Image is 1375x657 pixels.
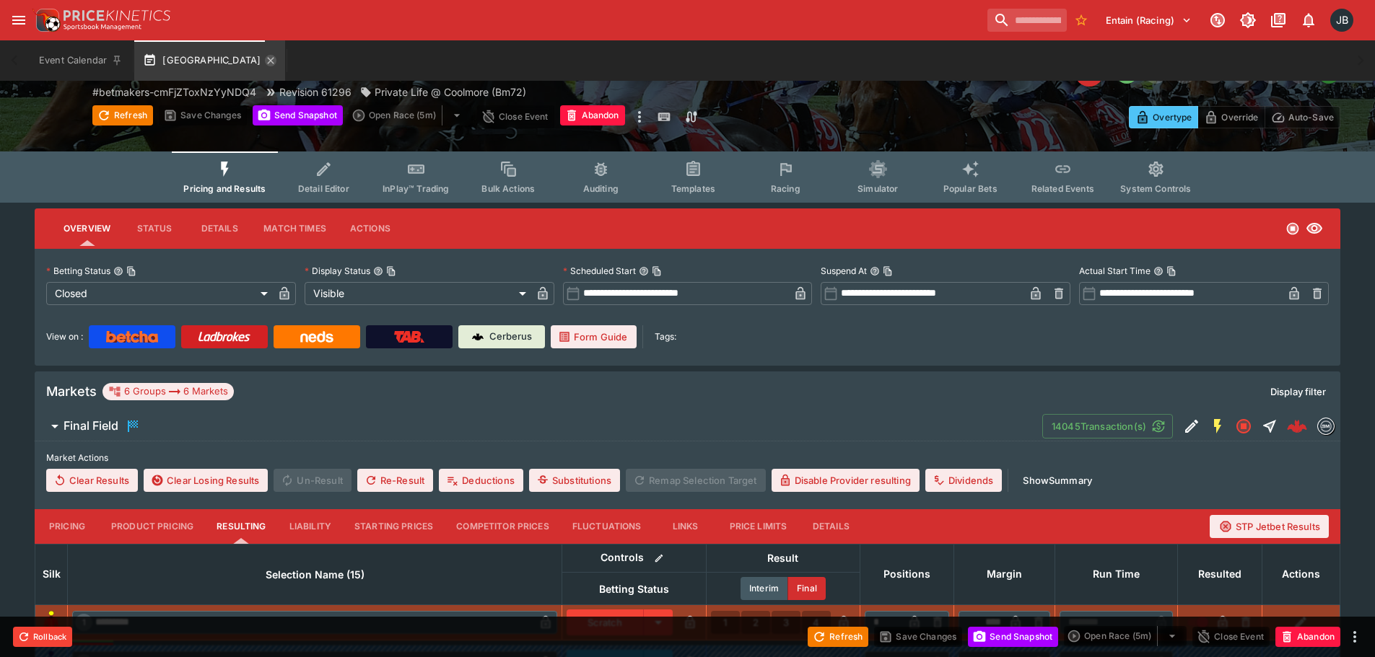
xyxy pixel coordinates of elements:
p: Override [1221,110,1258,125]
span: Auditing [583,183,619,194]
img: PriceKinetics [64,10,170,21]
div: 6908e8c9-39c0-4291-bade-7e8346a43686 [1287,416,1307,436]
svg: Closed [1285,221,1300,236]
button: Actual Start TimeCopy To Clipboard [1153,266,1164,276]
button: 1 [711,611,740,634]
span: InPlay™ Trading [383,183,449,194]
span: Mark an event as closed and abandoned. [560,107,625,122]
button: ShowSummary [1014,469,1101,492]
span: Simulator [857,183,898,194]
span: Racing [771,183,800,194]
button: Starting Prices [343,509,445,544]
label: Tags: [655,325,676,348]
button: Resulting [205,509,277,544]
button: Edit Detail [1179,413,1205,439]
p: Actual Start Time [1079,265,1151,277]
button: Final Field [35,412,1042,441]
button: Suspend AtCopy To Clipboard [870,266,880,276]
input: search [987,9,1067,32]
button: Details [798,509,863,544]
button: Scheduled StartCopy To Clipboard [639,266,649,276]
button: Copy To Clipboard [386,266,396,276]
div: split button [349,105,471,125]
button: Scratch [567,609,644,635]
h6: Final Field [64,418,118,433]
button: Substitutions [529,469,620,492]
img: PriceKinetics Logo [32,6,61,35]
p: Cerberus [489,330,532,344]
th: Actions [1262,544,1340,604]
p: Copy To Clipboard [92,84,256,100]
button: Re-Result [357,469,433,492]
button: Rollback [13,627,72,647]
button: Overview [52,211,122,246]
th: Result [706,544,860,572]
svg: Visible [1306,220,1323,237]
span: Detail Editor [298,183,349,194]
button: Match Times [252,211,338,246]
button: Toggle light/dark mode [1235,7,1261,33]
a: Cerberus [458,325,545,348]
img: runner 1 [40,611,63,634]
img: Betcha [106,331,158,343]
h5: Markets [46,383,97,400]
span: Templates [671,183,715,194]
div: betmakers [1317,418,1335,435]
span: System Controls [1120,183,1191,194]
div: Start From [1129,106,1340,128]
button: Copy To Clipboard [883,266,893,276]
button: STP Jetbet Results [1210,515,1329,538]
button: 2 [741,611,770,634]
button: 3 [772,611,800,634]
span: Un-Result [274,469,351,492]
svg: Closed [1235,418,1252,435]
button: Competitor Prices [445,509,561,544]
div: Visible [305,282,531,305]
button: Copy To Clipboard [126,266,136,276]
button: 4 [802,611,831,634]
button: Interim [741,577,788,600]
a: Form Guide [551,325,637,348]
button: Josh Brown [1326,4,1358,36]
span: Popular Bets [943,183,998,194]
th: Resulted [1177,544,1262,604]
button: Abandon [560,105,625,125]
button: Documentation [1265,7,1291,33]
span: Selection Name (15) [250,566,380,583]
button: Disable Provider resulting [772,469,920,492]
span: Betting Status [583,581,685,598]
p: Private Life @ Coolmore (Bm72) [375,84,526,100]
button: more [631,105,648,128]
span: Mark an event as closed and abandoned. [1275,628,1340,643]
button: Final [788,577,826,600]
button: Bulk edit [650,549,668,568]
div: split button [1064,626,1187,646]
button: Clear Losing Results [144,469,268,492]
img: Neds [300,331,333,343]
img: logo-cerberus--red.svg [1287,416,1307,436]
p: Display Status [305,265,370,277]
button: Details [187,211,252,246]
button: Refresh [92,105,153,125]
button: Deductions [439,469,523,492]
button: Event Calendar [30,40,131,81]
span: Bulk Actions [481,183,535,194]
img: Ladbrokes [198,331,250,343]
p: Scheduled Start [563,265,636,277]
th: Margin [953,544,1055,604]
button: Product Pricing [100,509,205,544]
button: Select Tenant [1097,9,1200,32]
button: Betting StatusCopy To Clipboard [113,266,123,276]
button: Display StatusCopy To Clipboard [373,266,383,276]
button: Pricing [35,509,100,544]
button: Notifications [1296,7,1322,33]
button: Closed [1231,413,1257,439]
button: SGM Enabled [1205,413,1231,439]
p: Auto-Save [1288,110,1334,125]
th: Run Time [1055,544,1177,604]
img: Sportsbook Management [64,24,141,30]
button: Auto-Save [1265,106,1340,128]
span: Pricing and Results [183,183,266,194]
div: Private Life @ Coolmore (Bm72) [360,84,526,100]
